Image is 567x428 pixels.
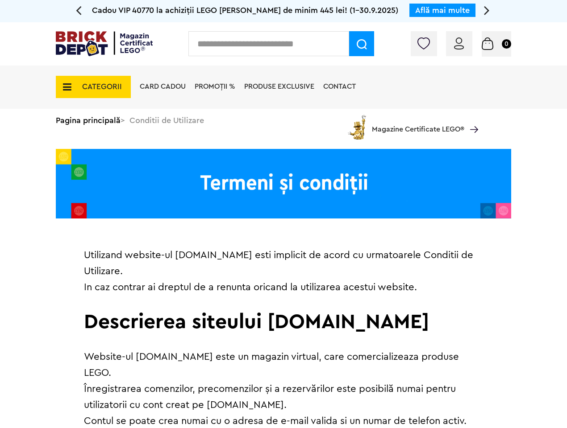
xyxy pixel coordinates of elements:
span: CATEGORII [82,83,122,91]
a: Magazine Certificate LEGO® [464,115,478,122]
a: Produse exclusive [244,83,314,90]
a: Card Cadou [140,83,186,90]
h2: Descrierea siteului [DOMAIN_NAME] [84,311,483,333]
p: Utilizand website-ul [DOMAIN_NAME] esti implicit de acord cu urmatoarele Conditii de Utilizare. [84,247,483,279]
a: Află mai multe [415,6,470,14]
span: Cadou VIP 40770 la achiziții LEGO [PERSON_NAME] de minim 445 lei! (1-30.9.2025) [92,6,398,14]
p: In caz contrar ai dreptul de a renunta oricand la utilizarea acestui website. [84,279,483,295]
span: Magazine Certificate LEGO® [372,113,464,134]
a: Contact [323,83,356,90]
a: PROMOȚII % [195,83,235,90]
small: 0 [502,39,511,49]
